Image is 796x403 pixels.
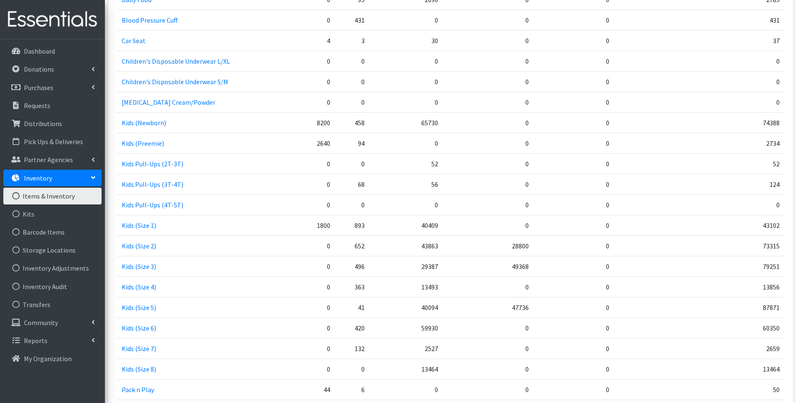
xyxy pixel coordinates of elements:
td: 60350 [717,318,784,338]
p: Community [24,318,58,327]
td: 0 [443,153,534,174]
td: 0 [717,51,784,71]
td: 8200 [261,112,335,133]
td: 0 [443,359,534,379]
a: Kids (Size 3) [122,262,156,271]
td: 40094 [370,297,443,318]
a: Car Seat [122,36,146,45]
a: Kits [3,206,102,222]
td: 28800 [443,235,534,256]
td: 0 [370,10,443,30]
a: Kids (Size 2) [122,242,156,250]
td: 0 [717,194,784,215]
td: 6 [335,379,370,400]
td: 74388 [717,112,784,133]
td: 2659 [717,338,784,359]
td: 0 [443,71,534,92]
td: 2640 [261,133,335,153]
a: Requests [3,97,102,114]
td: 652 [335,235,370,256]
a: Kids (Size 1) [122,221,156,230]
td: 0 [443,276,534,297]
td: 0 [443,318,534,338]
td: 0 [443,133,534,153]
td: 0 [443,194,534,215]
td: 431 [335,10,370,30]
td: 56 [370,174,443,194]
td: 0 [717,71,784,92]
a: Storage Locations [3,242,102,258]
a: Inventory Adjustments [3,260,102,276]
td: 0 [443,51,534,71]
td: 0 [261,235,335,256]
td: 0 [534,92,614,112]
td: 1800 [261,215,335,235]
td: 0 [534,10,614,30]
a: Barcode Items [3,224,102,240]
td: 0 [335,92,370,112]
td: 43863 [370,235,443,256]
td: 13464 [370,359,443,379]
td: 0 [534,194,614,215]
td: 94 [335,133,370,153]
td: 13464 [717,359,784,379]
td: 0 [443,215,534,235]
td: 132 [335,338,370,359]
td: 3 [335,30,370,51]
td: 13856 [717,276,784,297]
td: 59930 [370,318,443,338]
a: Children's Disposable Underwear L/XL [122,57,230,65]
td: 0 [534,276,614,297]
td: 0 [261,92,335,112]
td: 0 [370,92,443,112]
a: Pick Ups & Deliveries [3,133,102,150]
td: 79251 [717,256,784,276]
td: 0 [370,133,443,153]
p: Dashboard [24,47,55,55]
a: Children's Disposable Underwear S/M [122,77,228,86]
a: Kids Pull-Ups (2T-3T) [122,160,183,168]
td: 41 [335,297,370,318]
td: 0 [534,51,614,71]
td: 40409 [370,215,443,235]
td: 13493 [370,276,443,297]
td: 0 [335,51,370,71]
img: HumanEssentials [3,5,102,34]
td: 0 [261,71,335,92]
td: 0 [534,318,614,338]
td: 0 [443,30,534,51]
td: 29387 [370,256,443,276]
td: 0 [335,194,370,215]
td: 0 [534,153,614,174]
a: Kids (Size 7) [122,344,156,353]
td: 2734 [717,133,784,153]
td: 0 [443,338,534,359]
td: 0 [335,71,370,92]
td: 420 [335,318,370,338]
a: Kids Pull-Ups (3T-4T) [122,180,183,189]
td: 0 [261,174,335,194]
td: 47736 [443,297,534,318]
p: Distributions [24,119,62,128]
td: 0 [370,379,443,400]
td: 0 [370,51,443,71]
a: Partner Agencies [3,151,102,168]
a: Reports [3,332,102,349]
td: 0 [443,174,534,194]
td: 0 [534,379,614,400]
td: 0 [534,30,614,51]
td: 893 [335,215,370,235]
td: 0 [534,359,614,379]
a: Items & Inventory [3,188,102,204]
td: 2527 [370,338,443,359]
td: 37 [717,30,784,51]
td: 4 [261,30,335,51]
p: Pick Ups & Deliveries [24,137,83,146]
td: 0 [261,359,335,379]
td: 0 [534,235,614,256]
td: 0 [534,256,614,276]
td: 0 [335,359,370,379]
td: 30 [370,30,443,51]
td: 0 [335,153,370,174]
p: Donations [24,65,54,73]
